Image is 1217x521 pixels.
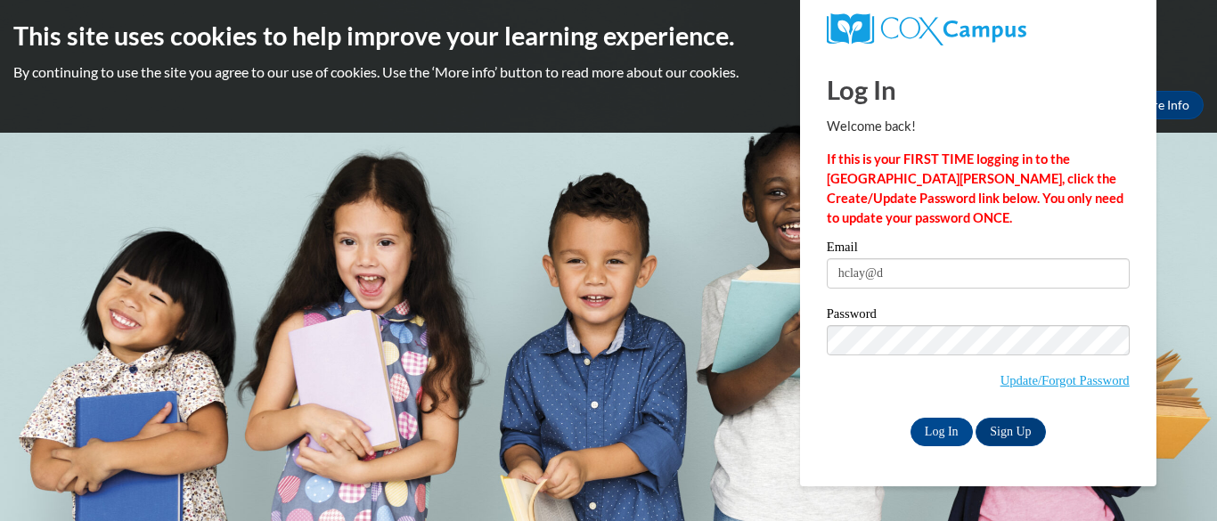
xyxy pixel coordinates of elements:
a: Sign Up [976,418,1045,446]
h1: Log In [827,71,1130,108]
a: Update/Forgot Password [1001,373,1130,387]
p: By continuing to use the site you agree to our use of cookies. Use the ‘More info’ button to read... [13,62,1204,82]
input: Log In [911,418,973,446]
a: More Info [1120,91,1204,119]
img: COX Campus [827,13,1026,45]
label: Password [827,307,1130,325]
strong: If this is your FIRST TIME logging in to the [GEOGRAPHIC_DATA][PERSON_NAME], click the Create/Upd... [827,151,1123,225]
p: Welcome back! [827,117,1130,136]
label: Email [827,240,1130,258]
a: COX Campus [827,13,1130,45]
h2: This site uses cookies to help improve your learning experience. [13,18,1204,53]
